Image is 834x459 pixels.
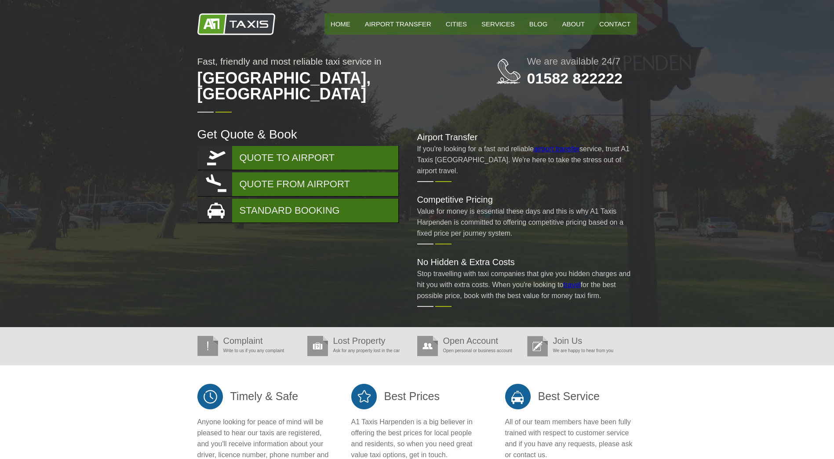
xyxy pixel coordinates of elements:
a: Airport Transfer [359,13,437,35]
a: QUOTE TO AIRPORT [197,146,398,170]
h1: Fast, friendly and most reliable taxi service in [197,57,461,106]
a: STANDARD BOOKING [197,199,398,222]
h2: Timely & Safe [197,383,329,410]
a: Blog [523,13,554,35]
p: Write to us if you any complaint [197,345,303,356]
p: Value for money is essential these days and this is why A1 Taxis Harpenden is committed to offeri... [417,206,637,239]
a: HOME [324,13,357,35]
img: A1 Taxis [197,13,275,35]
a: Cities [440,13,473,35]
h2: We are available 24/7 [527,57,637,66]
a: Services [475,13,521,35]
p: Stop travelling with taxi companies that give you hidden charges and hit you with extra costs. Wh... [417,268,637,301]
a: Contact [593,13,637,35]
a: travel [564,281,581,288]
a: Complaint [223,336,263,346]
h2: Competitive Pricing [417,195,637,204]
img: Join Us [527,336,548,357]
a: About [556,13,591,35]
p: We are happy to hear from you [527,345,633,356]
h2: Best Prices [351,383,483,410]
img: Lost Property [307,336,328,356]
p: Open personal or business account [417,345,523,356]
h2: Best Service [505,383,637,410]
a: QUOTE FROM AIRPORT [197,172,398,196]
a: Open Account [443,336,499,346]
img: Complaint [197,336,218,356]
span: [GEOGRAPHIC_DATA], [GEOGRAPHIC_DATA] [197,66,461,106]
h2: Airport Transfer [417,133,637,142]
a: 01582 822222 [527,70,623,87]
a: Join Us [553,336,583,346]
img: Open Account [417,336,438,356]
p: If you're looking for a fast and reliable service, trust A1 Taxis [GEOGRAPHIC_DATA]. We're here t... [417,143,637,176]
a: Lost Property [333,336,386,346]
a: airport transfer [534,145,579,153]
p: Ask for any property lost in the car [307,345,413,356]
h2: Get Quote & Book [197,128,400,141]
h2: No Hidden & Extra Costs [417,258,637,266]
